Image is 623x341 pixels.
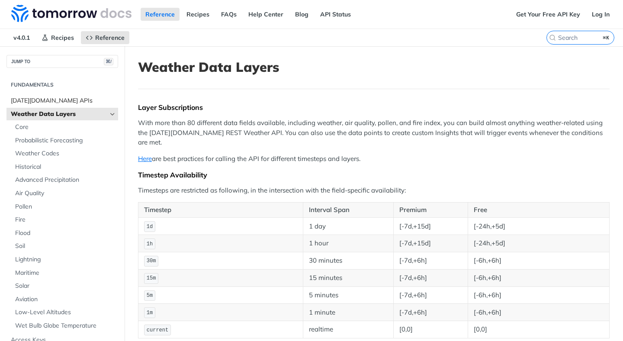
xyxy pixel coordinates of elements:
[315,8,356,21] a: API Status
[11,134,118,147] a: Probabilistic Forecasting
[138,103,610,112] div: Layer Subscriptions
[182,8,214,21] a: Recipes
[138,186,610,196] p: Timesteps are restricted as following, in the intersection with the field-specific availability:
[11,161,118,174] a: Historical
[11,267,118,280] a: Maritime
[393,202,468,218] th: Premium
[303,286,394,304] td: 5 minutes
[393,218,468,235] td: [-7d,+15d]
[138,118,610,148] p: With more than 80 different data fields available, including weather, air quality, pollen, and fi...
[15,308,116,317] span: Low-Level Altitudes
[6,108,118,121] a: Weather Data LayersHide subpages for Weather Data Layers
[147,293,153,299] span: 5m
[468,286,610,304] td: [-6h,+6h]
[6,94,118,107] a: [DATE][DOMAIN_NAME] APIs
[393,252,468,270] td: [-7d,+6h]
[138,202,303,218] th: Timestep
[303,269,394,286] td: 15 minutes
[549,34,556,41] svg: Search
[468,218,610,235] td: [-24h,+5d]
[51,34,74,42] span: Recipes
[244,8,288,21] a: Help Center
[11,253,118,266] a: Lightning
[15,255,116,264] span: Lightning
[147,310,153,316] span: 1m
[15,295,116,304] span: Aviation
[15,216,116,224] span: Fire
[11,306,118,319] a: Low-Level Altitudes
[303,218,394,235] td: 1 day
[11,97,116,105] span: [DATE][DOMAIN_NAME] APIs
[138,154,152,163] a: Here
[147,224,153,230] span: 1d
[393,304,468,321] td: [-7d,+6h]
[468,269,610,286] td: [-6h,+6h]
[468,235,610,252] td: [-24h,+5d]
[104,58,113,65] span: ⌘/
[147,327,168,333] span: current
[216,8,241,21] a: FAQs
[9,31,35,44] span: v4.0.1
[147,275,156,281] span: 15m
[290,8,313,21] a: Blog
[303,252,394,270] td: 30 minutes
[138,154,610,164] p: are best practices for calling the API for different timesteps and layers.
[11,227,118,240] a: Flood
[468,202,610,218] th: Free
[393,235,468,252] td: [-7d,+15d]
[393,286,468,304] td: [-7d,+6h]
[11,121,118,134] a: Core
[81,31,129,44] a: Reference
[11,280,118,293] a: Solar
[11,147,118,160] a: Weather Codes
[511,8,585,21] a: Get Your Free API Key
[138,170,610,179] div: Timestep Availability
[15,163,116,171] span: Historical
[15,242,116,251] span: Soil
[95,34,125,42] span: Reference
[11,213,118,226] a: Fire
[147,258,156,264] span: 30m
[11,187,118,200] a: Air Quality
[15,322,116,330] span: Wet Bulb Globe Temperature
[468,252,610,270] td: [-6h,+6h]
[15,229,116,238] span: Flood
[11,110,107,119] span: Weather Data Layers
[303,304,394,321] td: 1 minute
[15,149,116,158] span: Weather Codes
[468,321,610,338] td: [0,0]
[15,269,116,277] span: Maritime
[11,240,118,253] a: Soil
[141,8,180,21] a: Reference
[601,33,612,42] kbd: ⌘K
[15,123,116,132] span: Core
[109,111,116,118] button: Hide subpages for Weather Data Layers
[11,5,132,22] img: Tomorrow.io Weather API Docs
[15,136,116,145] span: Probabilistic Forecasting
[11,319,118,332] a: Wet Bulb Globe Temperature
[11,293,118,306] a: Aviation
[15,282,116,290] span: Solar
[11,200,118,213] a: Pollen
[6,81,118,89] h2: Fundamentals
[15,189,116,198] span: Air Quality
[468,304,610,321] td: [-6h,+6h]
[303,202,394,218] th: Interval Span
[303,235,394,252] td: 1 hour
[393,269,468,286] td: [-7d,+6h]
[393,321,468,338] td: [0,0]
[138,59,610,75] h1: Weather Data Layers
[587,8,614,21] a: Log In
[6,55,118,68] button: JUMP TO⌘/
[15,203,116,211] span: Pollen
[15,176,116,184] span: Advanced Precipitation
[11,174,118,187] a: Advanced Precipitation
[37,31,79,44] a: Recipes
[303,321,394,338] td: realtime
[147,241,153,247] span: 1h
